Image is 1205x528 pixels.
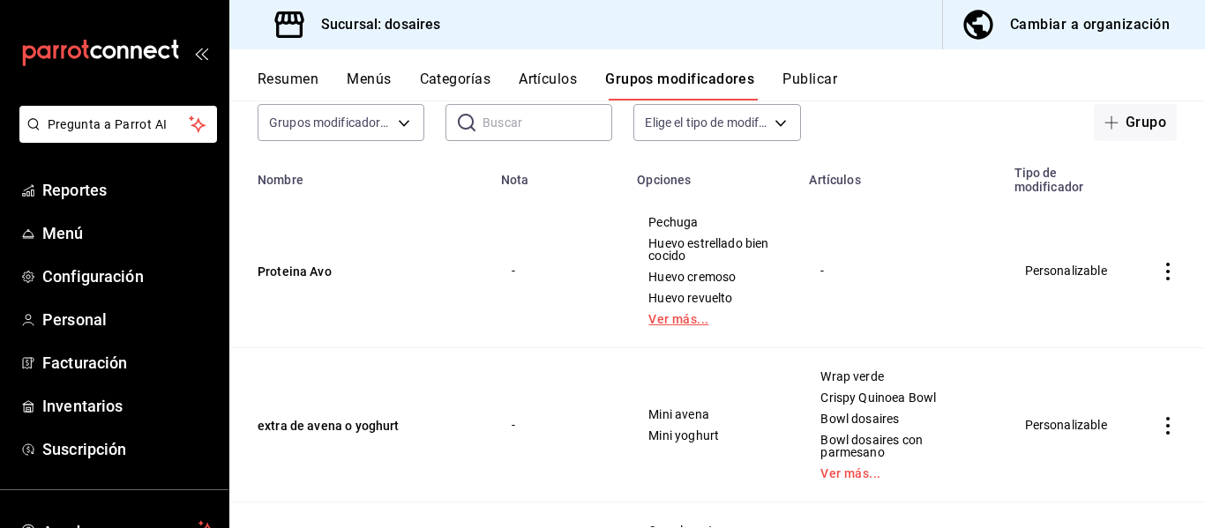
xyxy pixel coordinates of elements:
span: Menú [42,221,214,245]
th: Nombre [229,155,490,194]
span: Mini yoghurt [648,429,776,442]
th: Opciones [626,155,798,194]
span: Facturación [42,351,214,375]
button: Artículos [519,71,577,100]
td: - [490,348,626,502]
button: Pregunta a Parrot AI [19,106,217,143]
button: Menús [347,71,391,100]
span: Crispy Quinoea Bowl [820,391,981,404]
a: Pregunta a Parrot AI [12,128,217,146]
button: Grupos modificadores [605,71,754,100]
button: actions [1159,417,1177,435]
span: Wrap verde [820,370,981,383]
th: Artículos [798,155,1003,194]
a: Ver más... [820,467,981,480]
span: Mini avena [648,408,776,420]
td: - [490,194,626,348]
button: extra de avena o yoghurt [258,417,469,435]
span: Personal [42,308,214,331]
span: Suscripción [42,437,214,461]
span: Grupos modificadores [269,114,392,131]
button: open_drawer_menu [194,46,208,60]
span: Reportes [42,178,214,202]
td: Personalizable [1004,194,1131,348]
span: Huevo cremoso [648,271,776,283]
th: Tipo de modificador [1004,155,1131,194]
button: Resumen [258,71,318,100]
button: Proteina Avo [258,263,469,280]
span: Inventarios [42,394,214,418]
span: Huevo revuelto [648,292,776,304]
span: Elige el tipo de modificador [645,114,767,131]
span: Configuración [42,264,214,288]
span: Huevo estrellado bien cocido [648,237,776,262]
div: Cambiar a organización [1010,12,1170,37]
input: Buscar [483,105,612,140]
span: Bowl dosaires [820,413,981,425]
span: Pregunta a Parrot AI [48,115,190,134]
span: Pechuga [648,216,776,228]
button: actions [1159,263,1177,280]
button: Categorías [420,71,491,100]
h3: Sucursal: dosaires [307,14,440,35]
div: navigation tabs [258,71,1205,100]
button: Publicar [782,71,837,100]
div: - [820,261,982,280]
button: Grupo [1094,104,1177,141]
th: Nota [490,155,626,194]
a: Ver más... [648,313,776,325]
td: Personalizable [1004,348,1131,502]
span: Bowl dosaires con parmesano [820,434,981,458]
